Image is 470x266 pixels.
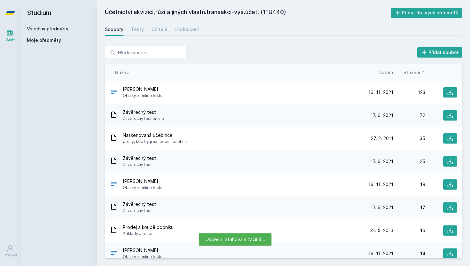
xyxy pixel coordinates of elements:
div: 15 [393,227,425,234]
span: [PERSON_NAME] [123,86,162,92]
span: Stažení [403,69,420,76]
span: 17. 6. 2021 [371,204,393,211]
button: Stažení [403,69,425,76]
span: Závěrečný test [123,207,156,214]
span: Příklady a řešení [123,231,174,237]
span: Otázky z online testu [123,92,162,99]
div: Study [6,37,15,42]
span: Závěrečný test [123,109,164,115]
button: Přidat do mých předmětů [391,8,463,18]
div: 17 [393,204,425,211]
span: 17. 6. 2021 [371,112,393,119]
span: 27. 2. 2011 [371,135,393,142]
span: Moje předměty [27,37,61,43]
a: Soubory [105,23,123,36]
span: 16. 11. 2021 [368,89,393,96]
button: Datum [379,69,393,76]
span: Prodej a koupě podniku [123,224,174,231]
h2: Účetnictví akvizicí,fúzí a jiných vlastn.transakcí-vyš.účet. (1FU440) [105,8,391,18]
span: [PERSON_NAME] [123,178,162,184]
div: Uživatel [4,253,17,258]
div: .DOCX [110,88,118,97]
div: Testy [131,26,144,33]
div: Hodnocení [175,26,199,33]
span: Závěrečný test [123,155,156,161]
div: Učitelé [152,26,168,33]
div: .DOCX [110,249,118,258]
div: Soubory [105,26,123,33]
span: 16. 11. 2021 [368,181,393,188]
div: .DOCX [110,180,118,189]
span: Naskenovaná učebnice [123,132,191,138]
div: 72 [393,112,425,119]
span: Závěrečný test online [123,115,164,122]
input: Hledej soubor [105,46,187,59]
span: Otázky z online testu [123,254,162,260]
a: Učitelé [152,23,168,36]
span: [PERSON_NAME] [123,247,162,254]
div: 123 [393,89,425,96]
span: 17. 6. 2021 [371,158,393,165]
span: 16. 11. 2021 [368,250,393,257]
div: 35 [393,135,425,142]
span: Závěrečný test [123,161,156,168]
a: Hodnocení [175,23,199,36]
button: Název [115,69,129,76]
a: Uživatel [1,241,19,261]
a: Study [1,26,19,45]
button: Přidat soubor [417,47,463,58]
div: 14 [393,250,425,257]
a: Všechny předměty [27,26,68,31]
a: Testy [131,23,144,36]
span: Závěrečný test [123,201,156,207]
div: 19 [393,181,425,188]
span: pro ty, kdo by ji náhodou nesehnali : [123,138,191,145]
div: Úspěch! Stahovaní začíná… [199,233,271,246]
div: 25 [393,158,425,165]
span: Otázky z online testu [123,184,162,191]
span: 31. 5. 2013 [370,227,393,234]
